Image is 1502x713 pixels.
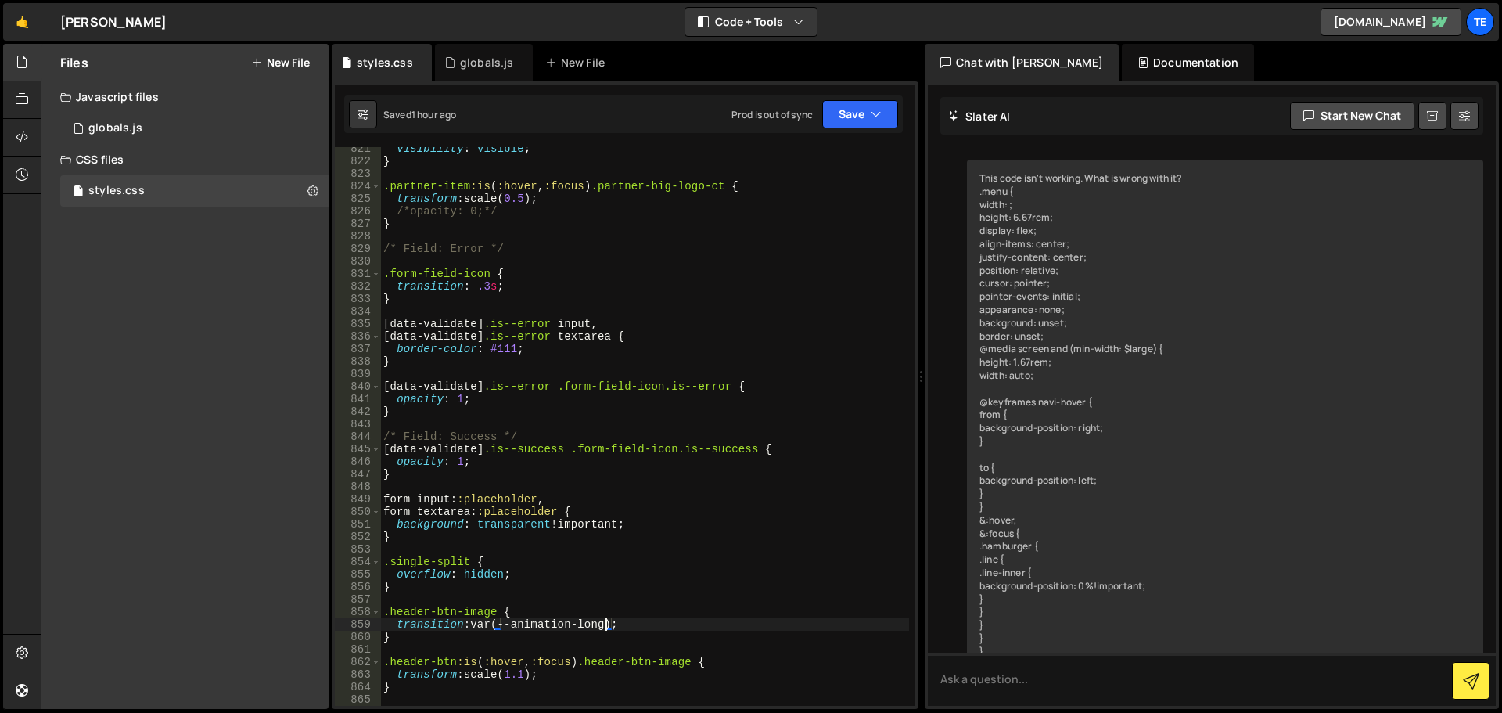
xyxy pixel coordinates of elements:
[731,108,813,121] div: Prod is out of sync
[1122,44,1254,81] div: Documentation
[460,55,514,70] div: globals.js
[335,468,381,481] div: 847
[60,175,329,207] div: 16160/43441.css
[335,443,381,456] div: 845
[335,355,381,368] div: 838
[335,330,381,343] div: 836
[1466,8,1494,36] a: Te
[1321,8,1461,36] a: [DOMAIN_NAME]
[335,681,381,693] div: 864
[335,167,381,180] div: 823
[335,531,381,543] div: 852
[335,606,381,618] div: 858
[41,81,329,113] div: Javascript files
[383,108,456,121] div: Saved
[948,109,1011,124] h2: Slater AI
[411,108,457,121] div: 1 hour ago
[335,543,381,556] div: 853
[335,481,381,493] div: 848
[822,100,898,128] button: Save
[335,506,381,518] div: 850
[335,593,381,606] div: 857
[335,668,381,681] div: 863
[1290,102,1414,130] button: Start new chat
[335,568,381,581] div: 855
[335,305,381,318] div: 834
[335,218,381,230] div: 827
[251,56,310,69] button: New File
[335,142,381,155] div: 821
[335,518,381,531] div: 851
[335,418,381,430] div: 843
[925,44,1119,81] div: Chat with [PERSON_NAME]
[357,55,413,70] div: styles.css
[335,581,381,593] div: 856
[335,155,381,167] div: 822
[545,55,611,70] div: New File
[685,8,817,36] button: Code + Tools
[335,343,381,355] div: 837
[335,368,381,380] div: 839
[335,268,381,280] div: 831
[335,631,381,643] div: 860
[3,3,41,41] a: 🤙
[88,121,142,135] div: globals.js
[335,456,381,468] div: 846
[335,618,381,631] div: 859
[335,393,381,405] div: 841
[335,493,381,506] div: 849
[335,556,381,568] div: 854
[335,230,381,243] div: 828
[335,430,381,443] div: 844
[335,380,381,393] div: 840
[335,193,381,205] div: 825
[335,243,381,255] div: 829
[60,54,88,71] h2: Files
[60,113,329,144] div: 16160/43434.js
[335,205,381,218] div: 826
[335,693,381,706] div: 865
[335,180,381,193] div: 824
[335,656,381,668] div: 862
[335,255,381,268] div: 830
[60,13,167,31] div: [PERSON_NAME]
[335,643,381,656] div: 861
[335,318,381,330] div: 835
[335,280,381,293] div: 832
[335,293,381,305] div: 833
[88,184,145,198] div: styles.css
[41,144,329,175] div: CSS files
[335,405,381,418] div: 842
